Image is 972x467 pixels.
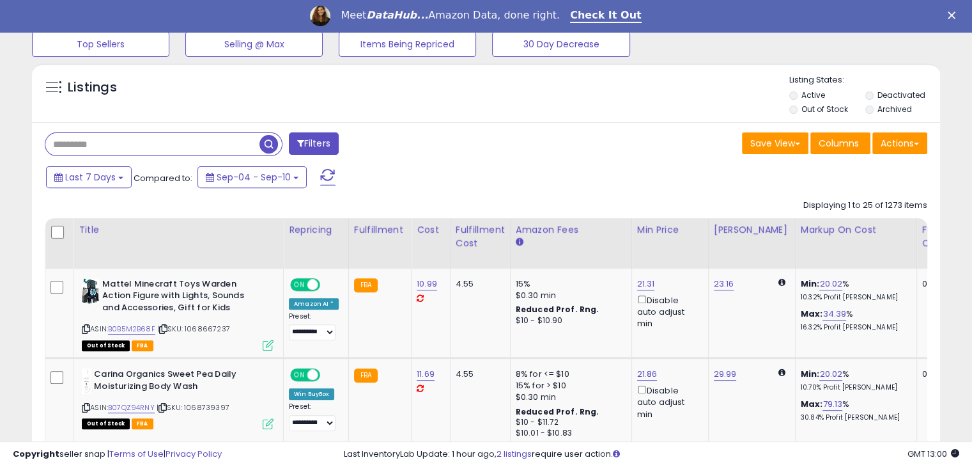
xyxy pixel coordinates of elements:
a: 11.69 [417,368,435,381]
p: 10.70% Profit [PERSON_NAME] [801,383,907,392]
img: Profile image for Georgie [310,6,330,26]
div: Amazon AI * [289,298,339,310]
b: Min: [801,278,820,290]
div: $10 - $10.90 [516,315,622,326]
a: 10.99 [417,278,437,290]
span: OFF [318,279,339,290]
h5: Listings [68,79,117,97]
label: Active [801,90,825,100]
b: Mattel Minecraft Toys Warden Action Figure with Lights, Sounds and Accessories, Gift for Kids [102,278,258,317]
div: Preset: [289,312,339,341]
span: All listings that are currently out of stock and unavailable for purchase on Amazon [82,340,130,351]
label: Deactivated [877,90,925,100]
div: Preset: [289,402,339,431]
p: 16.32% Profit [PERSON_NAME] [801,323,907,332]
div: Repricing [289,223,343,237]
label: Out of Stock [801,104,848,115]
span: All listings that are currently out of stock and unavailable for purchase on Amazon [82,418,130,429]
a: 21.86 [637,368,658,381]
a: B07QZ94RNY [108,402,155,413]
a: 2 listings [497,448,532,460]
span: Last 7 Days [65,171,116,184]
div: Fulfillable Quantity [922,223,966,250]
p: Listing States: [789,74,940,86]
button: Sep-04 - Sep-10 [197,166,307,188]
div: $0.30 min [516,290,622,301]
span: | SKU: 1068667237 [157,324,230,334]
button: Save View [742,132,808,154]
span: ON [291,279,307,290]
div: % [801,278,907,302]
div: seller snap | | [13,448,222,461]
button: Last 7 Days [46,166,132,188]
div: 8% for <= $10 [516,368,622,380]
div: % [801,308,907,332]
button: Columns [810,132,870,154]
div: ASIN: [82,368,274,428]
div: Cost [417,223,445,237]
div: Disable auto adjust min [637,293,698,330]
div: % [801,399,907,422]
label: Archived [877,104,911,115]
div: 4.55 [456,278,500,290]
span: Sep-04 - Sep-10 [217,171,291,184]
div: Meet Amazon Data, done right. [341,9,560,22]
span: OFF [318,370,339,381]
button: Items Being Repriced [339,31,476,57]
th: The percentage added to the cost of goods (COGS) that forms the calculator for Min & Max prices. [795,218,916,269]
div: $10 - $11.72 [516,417,622,428]
span: Columns [819,137,859,150]
p: 30.84% Profit [PERSON_NAME] [801,413,907,422]
b: Min: [801,368,820,380]
b: Max: [801,398,823,410]
div: ASIN: [82,278,274,349]
p: 10.32% Profit [PERSON_NAME] [801,293,907,302]
a: 29.99 [714,368,737,381]
a: Check It Out [570,9,642,23]
div: Displaying 1 to 25 of 1273 items [803,200,927,212]
div: 0 [922,278,962,290]
a: Terms of Use [109,448,164,460]
button: 30 Day Decrease [492,31,629,57]
div: Close [948,12,960,19]
a: B0B5M2B68F [108,324,155,335]
div: Markup on Cost [801,223,911,237]
a: 21.31 [637,278,655,290]
small: FBA [354,368,378,383]
a: 23.16 [714,278,734,290]
div: Title [79,223,278,237]
b: Max: [801,308,823,320]
button: Actions [872,132,927,154]
img: 21PMnE9l5XL._SL40_.jpg [82,368,91,394]
span: | SKU: 1068739397 [157,402,229,413]
a: 20.02 [819,278,842,290]
span: FBA [132,340,153,351]
b: Reduced Prof. Rng. [516,406,599,417]
button: Selling @ Max [185,31,323,57]
small: Amazon Fees. [516,237,523,248]
a: 34.39 [822,308,846,321]
div: [PERSON_NAME] [714,223,790,237]
div: 15% [516,278,622,290]
div: Fulfillment [354,223,406,237]
a: Privacy Policy [166,448,222,460]
a: 20.02 [819,368,842,381]
b: Carina Organics Sweet Pea Daily Moisturizing Body Wash [94,368,249,395]
span: Compared to: [134,172,192,184]
div: 15% for > $10 [516,380,622,392]
div: Amazon Fees [516,223,626,237]
span: FBA [132,418,153,429]
button: Filters [289,132,339,155]
div: $10.01 - $10.83 [516,428,622,439]
i: DataHub... [366,9,428,21]
div: $0.30 min [516,392,622,403]
a: 79.13 [822,398,842,411]
strong: Copyright [13,448,59,460]
div: Disable auto adjust min [637,383,698,420]
div: Last InventoryLab Update: 1 hour ago, require user action. [344,448,959,461]
span: ON [291,370,307,381]
img: 41zOd6BRS3L._SL40_.jpg [82,278,99,304]
div: 4.55 [456,368,500,380]
div: Win BuyBox [289,388,334,400]
div: Fulfillment Cost [456,223,505,250]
